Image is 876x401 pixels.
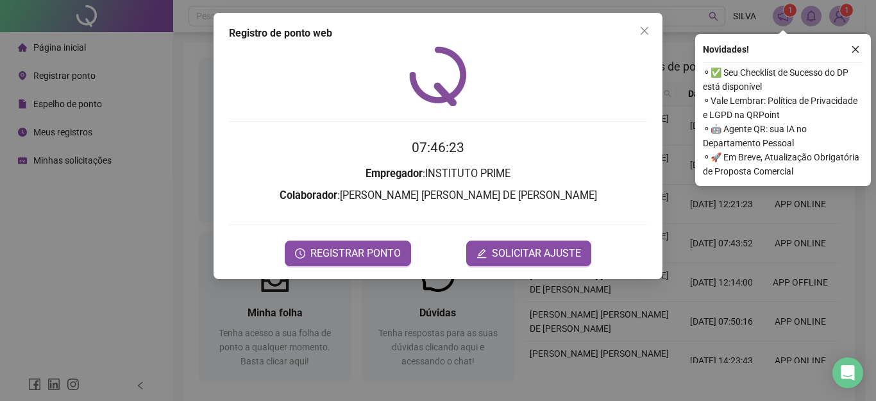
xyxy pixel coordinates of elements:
[703,65,863,94] span: ⚬ ✅ Seu Checklist de Sucesso do DP está disponível
[703,42,749,56] span: Novidades !
[280,189,337,201] strong: Colaborador
[703,122,863,150] span: ⚬ 🤖 Agente QR: sua IA no Departamento Pessoal
[229,26,647,41] div: Registro de ponto web
[229,166,647,182] h3: : INSTITUTO PRIME
[285,241,411,266] button: REGISTRAR PONTO
[703,150,863,178] span: ⚬ 🚀 Em Breve, Atualização Obrigatória de Proposta Comercial
[639,26,650,36] span: close
[310,246,401,261] span: REGISTRAR PONTO
[366,167,423,180] strong: Empregador
[492,246,581,261] span: SOLICITAR AJUSTE
[832,357,863,388] div: Open Intercom Messenger
[412,140,464,155] time: 07:46:23
[703,94,863,122] span: ⚬ Vale Lembrar: Política de Privacidade e LGPD na QRPoint
[409,46,467,106] img: QRPoint
[634,21,655,41] button: Close
[229,187,647,204] h3: : [PERSON_NAME] [PERSON_NAME] DE [PERSON_NAME]
[476,248,487,259] span: edit
[466,241,591,266] button: editSOLICITAR AJUSTE
[295,248,305,259] span: clock-circle
[851,45,860,54] span: close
